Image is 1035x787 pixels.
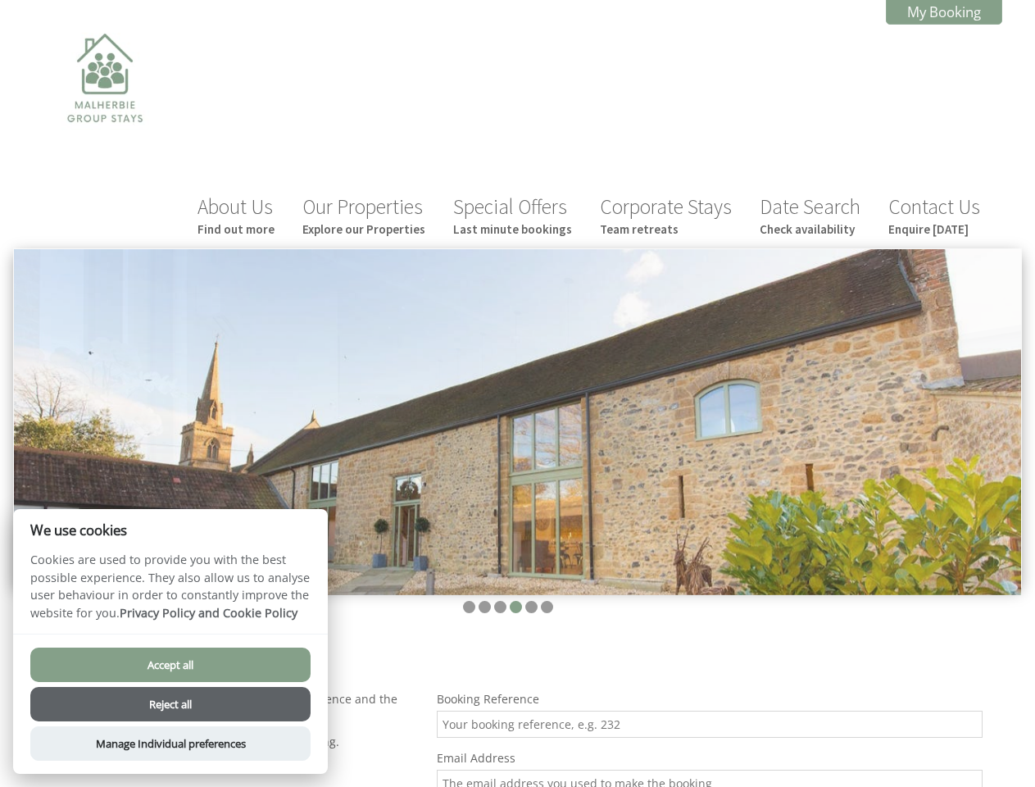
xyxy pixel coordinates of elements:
[120,605,297,621] a: Privacy Policy and Cookie Policy
[33,644,983,676] h1: View Booking
[600,221,732,237] small: Team retreats
[197,193,275,237] a: About UsFind out more
[888,193,980,237] a: Contact UsEnquire [DATE]
[23,23,187,187] img: Malherbie Group Stays
[302,193,425,237] a: Our PropertiesExplore our Properties
[600,193,732,237] a: Corporate StaysTeam retreats
[437,691,983,707] label: Booking Reference
[437,750,983,766] label: Email Address
[30,687,311,721] button: Reject all
[760,221,860,237] small: Check availability
[13,551,328,634] p: Cookies are used to provide you with the best possible experience. They also allow us to analyse ...
[760,193,860,237] a: Date SearchCheck availability
[13,522,328,538] h2: We use cookies
[437,711,983,738] input: Your booking reference, e.g. 232
[453,193,572,237] a: Special OffersLast minute bookings
[888,221,980,237] small: Enquire [DATE]
[30,648,311,682] button: Accept all
[197,221,275,237] small: Find out more
[302,221,425,237] small: Explore our Properties
[453,221,572,237] small: Last minute bookings
[30,726,311,761] button: Manage Individual preferences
